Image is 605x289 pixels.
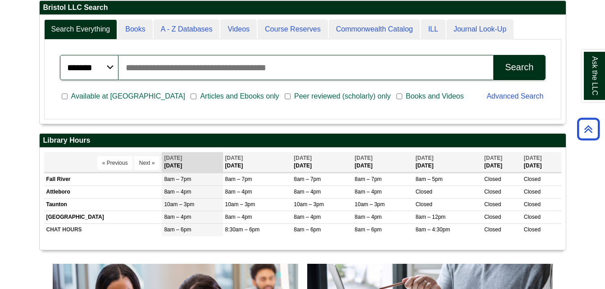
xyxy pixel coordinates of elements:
th: [DATE] [482,152,522,172]
span: [DATE] [524,155,542,161]
span: Closed [524,176,541,182]
span: Closed [484,189,501,195]
span: 8am – 4pm [355,189,382,195]
span: 8am – 4pm [355,214,382,220]
span: [DATE] [355,155,373,161]
span: [DATE] [225,155,243,161]
span: 8am – 6pm [164,226,191,233]
span: 8am – 5pm [415,176,442,182]
th: [DATE] [413,152,482,172]
span: 10am – 3pm [294,201,324,208]
a: ILL [421,19,445,40]
input: Articles and Ebooks only [191,92,196,100]
span: 8am – 4pm [164,189,191,195]
span: Closed [484,226,501,233]
td: CHAT HOURS [44,224,162,236]
span: 8am – 4pm [294,189,321,195]
span: 8am – 4:30pm [415,226,450,233]
a: A - Z Databases [154,19,220,40]
span: 8am – 4pm [164,214,191,220]
a: Back to Top [574,123,603,135]
a: Videos [220,19,257,40]
span: 10am – 3pm [225,201,255,208]
span: Closed [484,214,501,220]
span: Closed [415,189,432,195]
span: Articles and Ebooks only [196,91,282,102]
span: 8am – 4pm [225,214,252,220]
a: Search Everything [44,19,118,40]
td: Fall River [44,173,162,185]
span: 10am – 3pm [164,201,194,208]
span: Available at [GEOGRAPHIC_DATA] [68,91,189,102]
span: 10am – 3pm [355,201,385,208]
button: Next » [134,156,160,170]
span: 8am – 6pm [355,226,382,233]
span: 8am – 7pm [164,176,191,182]
span: Books and Videos [402,91,468,102]
span: 8:30am – 6pm [225,226,260,233]
button: Search [493,55,545,80]
span: Peer reviewed (scholarly) only [291,91,394,102]
span: Closed [484,176,501,182]
div: Search [505,62,533,72]
span: Closed [524,214,541,220]
span: 8am – 12pm [415,214,446,220]
span: 8am – 6pm [294,226,321,233]
span: 8am – 7pm [225,176,252,182]
th: [DATE] [223,152,292,172]
a: Advanced Search [487,92,543,100]
input: Available at [GEOGRAPHIC_DATA] [62,92,68,100]
td: Taunton [44,199,162,211]
th: [DATE] [522,152,561,172]
span: 8am – 4pm [225,189,252,195]
a: Course Reserves [258,19,328,40]
span: 8am – 7pm [355,176,382,182]
a: Commonwealth Catalog [329,19,420,40]
span: Closed [524,189,541,195]
td: [GEOGRAPHIC_DATA] [44,211,162,224]
th: [DATE] [291,152,352,172]
a: Journal Look-Up [446,19,514,40]
span: Closed [524,226,541,233]
span: 8am – 7pm [294,176,321,182]
button: « Previous [97,156,133,170]
th: [DATE] [352,152,413,172]
span: Closed [415,201,432,208]
span: [DATE] [484,155,502,161]
span: [DATE] [164,155,182,161]
span: [DATE] [415,155,433,161]
span: [DATE] [294,155,312,161]
th: [DATE] [162,152,223,172]
td: Attleboro [44,185,162,198]
h2: Library Hours [40,134,566,148]
input: Peer reviewed (scholarly) only [285,92,291,100]
input: Books and Videos [396,92,402,100]
span: 8am – 4pm [294,214,321,220]
h2: Bristol LLC Search [40,1,566,15]
a: Books [118,19,152,40]
span: Closed [524,201,541,208]
span: Closed [484,201,501,208]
